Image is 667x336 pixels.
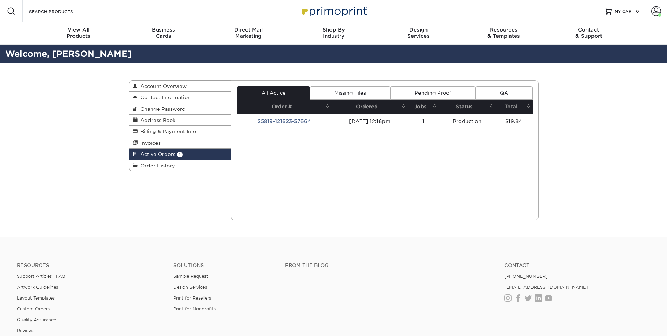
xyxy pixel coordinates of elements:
[173,284,207,290] a: Design Services
[17,306,50,311] a: Custom Orders
[495,100,533,114] th: Total
[206,27,291,33] span: Direct Mail
[376,27,461,33] span: Design
[461,22,546,45] a: Resources& Templates
[390,86,475,100] a: Pending Proof
[636,9,639,14] span: 0
[121,27,206,33] span: Business
[17,328,34,333] a: Reviews
[129,137,231,149] a: Invoices
[206,27,291,39] div: Marketing
[546,27,631,39] div: & Support
[17,274,65,279] a: Support Articles | FAQ
[129,160,231,171] a: Order History
[461,27,546,39] div: & Templates
[291,27,376,33] span: Shop By
[376,22,461,45] a: DesignServices
[310,86,390,100] a: Missing Files
[332,114,408,129] td: [DATE] 12:16pm
[177,152,183,157] span: 1
[504,274,548,279] a: [PHONE_NUMBER]
[291,27,376,39] div: Industry
[138,83,187,89] span: Account Overview
[376,27,461,39] div: Services
[237,100,332,114] th: Order #
[439,114,495,129] td: Production
[129,126,231,137] a: Billing & Payment Info
[408,114,439,129] td: 1
[17,295,55,301] a: Layout Templates
[546,22,631,45] a: Contact& Support
[36,22,121,45] a: View AllProducts
[138,129,196,134] span: Billing & Payment Info
[495,114,533,129] td: $19.84
[614,8,634,14] span: MY CART
[461,27,546,33] span: Resources
[439,100,495,114] th: Status
[138,151,175,157] span: Active Orders
[129,81,231,92] a: Account Overview
[173,306,216,311] a: Print for Nonprofits
[17,317,56,322] a: Quality Assurance
[17,284,58,290] a: Artwork Guidelines
[299,4,369,19] img: Primoprint
[129,103,231,115] a: Change Password
[129,92,231,103] a: Contact Information
[285,262,485,268] h4: From the Blog
[138,106,186,112] span: Change Password
[138,140,161,146] span: Invoices
[138,95,191,100] span: Contact Information
[546,27,631,33] span: Contact
[121,27,206,39] div: Cards
[475,86,532,100] a: QA
[138,117,175,123] span: Address Book
[129,115,231,126] a: Address Book
[332,100,408,114] th: Ordered
[129,149,231,160] a: Active Orders 1
[504,284,588,290] a: [EMAIL_ADDRESS][DOMAIN_NAME]
[206,22,291,45] a: Direct MailMarketing
[36,27,121,39] div: Products
[36,27,121,33] span: View All
[173,295,211,301] a: Print for Resellers
[138,163,175,169] span: Order History
[173,274,208,279] a: Sample Request
[291,22,376,45] a: Shop ByIndustry
[237,86,310,100] a: All Active
[121,22,206,45] a: BusinessCards
[28,7,97,15] input: SEARCH PRODUCTS.....
[17,262,163,268] h4: Resources
[237,114,332,129] td: 25819-121623-57664
[408,100,439,114] th: Jobs
[173,262,275,268] h4: Solutions
[504,262,650,268] a: Contact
